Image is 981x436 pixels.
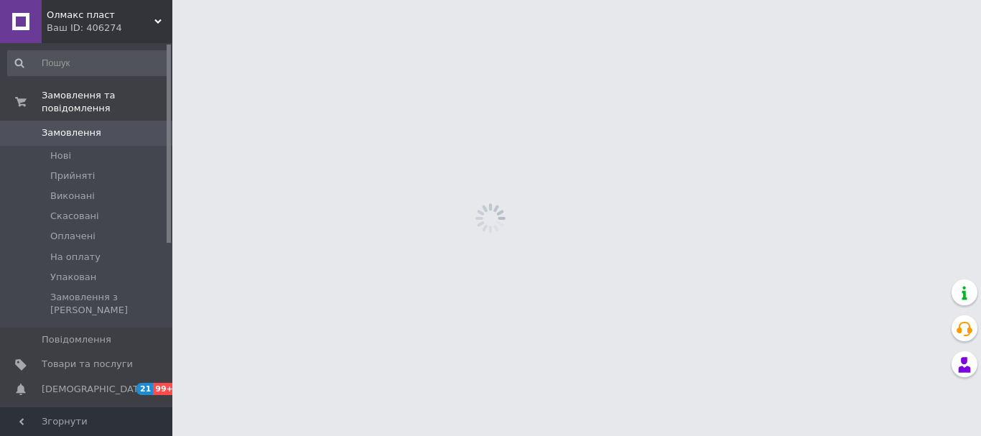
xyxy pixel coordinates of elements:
[50,230,96,243] span: Оплачені
[42,383,148,396] span: [DEMOGRAPHIC_DATA]
[50,149,71,162] span: Нові
[47,22,172,34] div: Ваш ID: 406274
[50,190,95,203] span: Виконані
[50,210,99,223] span: Скасовані
[153,383,177,395] span: 99+
[47,9,154,22] span: Олмакс пласт
[50,271,96,284] span: Упакован
[42,126,101,139] span: Замовлення
[50,170,95,182] span: Прийняті
[42,358,133,371] span: Товари та послуги
[136,383,153,395] span: 21
[50,291,168,317] span: Замовлення з [PERSON_NAME]
[42,89,172,115] span: Замовлення та повідомлення
[50,251,101,264] span: На оплату
[7,50,169,76] input: Пошук
[42,333,111,346] span: Повідомлення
